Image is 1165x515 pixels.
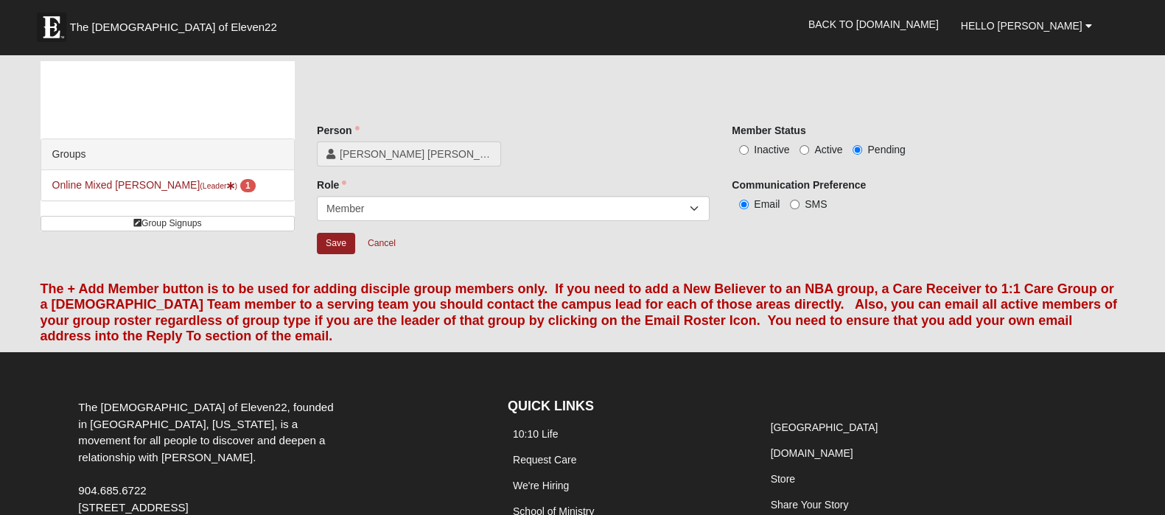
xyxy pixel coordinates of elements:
input: Alt+s [317,233,355,254]
a: [GEOGRAPHIC_DATA] [771,421,878,433]
a: 10:10 Life [513,428,559,440]
span: number of pending members [240,179,256,192]
input: SMS [790,200,800,209]
input: Active [800,145,809,155]
div: Groups [41,139,294,170]
font: The + Add Member button is to be used for adding disciple group members only. If you need to add ... [41,281,1117,344]
a: Hello [PERSON_NAME] [950,7,1103,44]
small: (Leader ) [200,181,237,190]
span: [PERSON_NAME] [PERSON_NAME] [340,147,491,161]
h4: QUICK LINKS [508,399,744,415]
a: Request Care [513,454,576,466]
label: Person [317,123,359,138]
a: Group Signups [41,216,295,231]
img: Eleven22 logo [37,13,66,42]
span: The [DEMOGRAPHIC_DATA] of Eleven22 [70,20,277,35]
span: SMS [805,198,827,210]
span: Hello [PERSON_NAME] [961,20,1082,32]
a: Cancel [358,232,405,255]
input: Inactive [739,145,749,155]
a: The [DEMOGRAPHIC_DATA] of Eleven22 [29,5,324,42]
a: We're Hiring [513,480,569,491]
a: [DOMAIN_NAME] [771,447,853,459]
span: Inactive [754,144,789,155]
a: Online Mixed [PERSON_NAME](Leader) 1 [52,179,256,191]
a: Back to [DOMAIN_NAME] [797,6,950,43]
input: Email [739,200,749,209]
a: Store [771,473,795,485]
label: Communication Preference [732,178,866,192]
label: Role [317,178,346,192]
span: Email [754,198,780,210]
input: Pending [853,145,862,155]
span: Active [814,144,842,155]
span: Pending [867,144,905,155]
label: Member Status [732,123,805,138]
